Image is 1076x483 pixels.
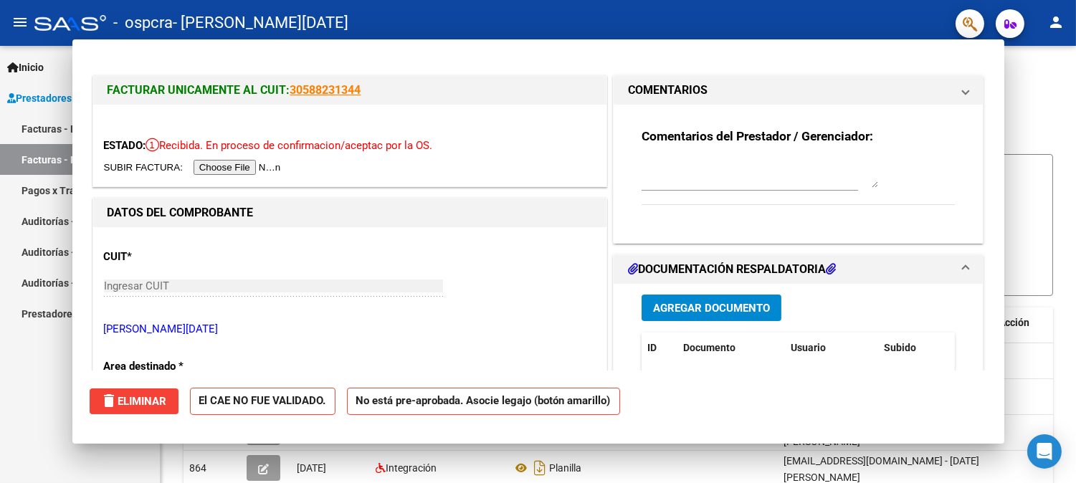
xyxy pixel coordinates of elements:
[108,83,290,97] span: FACTURAR UNICAMENTE AL CUIT:
[101,392,118,409] mat-icon: delete
[146,139,433,152] span: Recibida. En proceso de confirmacion/aceptac por la OS.
[104,249,252,265] p: CUIT
[628,261,836,278] h1: DOCUMENTACIÓN RESPALDATORIA
[653,302,770,315] span: Agregar Documento
[642,333,677,363] datatable-header-cell: ID
[878,333,950,363] datatable-header-cell: Subido
[642,295,781,321] button: Agregar Documento
[113,7,173,39] span: - ospcra
[386,462,437,474] span: Integración
[11,14,29,31] mat-icon: menu
[884,342,916,353] span: Subido
[104,358,252,375] p: Area destinado *
[290,83,361,97] a: 30588231344
[993,307,1065,338] datatable-header-cell: Acción
[1027,434,1062,469] div: Open Intercom Messenger
[104,321,596,338] p: [PERSON_NAME][DATE]
[190,388,335,416] strong: El CAE NO FUE VALIDADO.
[1047,14,1065,31] mat-icon: person
[347,388,620,416] strong: No está pre-aprobada. Asocie legajo (botón amarillo)
[7,59,44,75] span: Inicio
[677,333,785,363] datatable-header-cell: Documento
[530,456,549,479] i: Descargar documento
[108,206,254,219] strong: DATOS DEL COMPROBANTE
[614,105,984,243] div: COMENTARIOS
[189,462,206,474] span: 864
[7,90,138,106] span: Prestadores / Proveedores
[647,342,657,353] span: ID
[90,388,178,414] button: Eliminar
[104,139,146,152] span: ESTADO:
[297,462,326,474] span: [DATE]
[101,395,167,408] span: Eliminar
[173,7,348,39] span: - [PERSON_NAME][DATE]
[642,129,873,143] strong: Comentarios del Prestador / Gerenciador:
[549,462,581,474] span: Planilla
[785,333,878,363] datatable-header-cell: Usuario
[683,342,735,353] span: Documento
[999,317,1029,328] span: Acción
[614,255,984,284] mat-expansion-panel-header: DOCUMENTACIÓN RESPALDATORIA
[614,76,984,105] mat-expansion-panel-header: COMENTARIOS
[791,342,826,353] span: Usuario
[628,82,708,99] h1: COMENTARIOS
[784,455,979,483] span: [EMAIL_ADDRESS][DOMAIN_NAME] - [DATE][PERSON_NAME]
